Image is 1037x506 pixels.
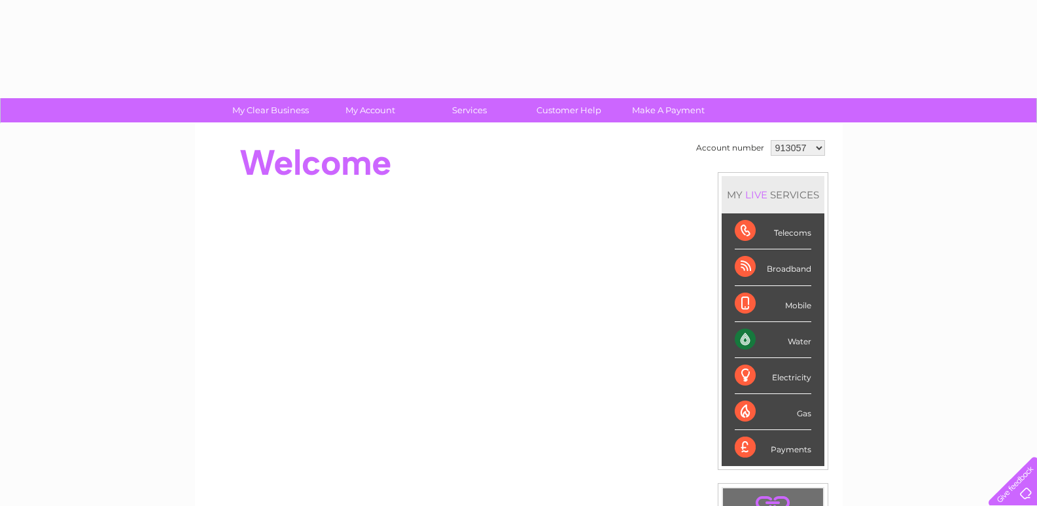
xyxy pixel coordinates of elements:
div: Water [735,322,811,358]
div: Payments [735,430,811,465]
a: Customer Help [515,98,623,122]
div: Telecoms [735,213,811,249]
div: MY SERVICES [722,176,824,213]
div: Gas [735,394,811,430]
div: Broadband [735,249,811,285]
a: Services [415,98,523,122]
div: Mobile [735,286,811,322]
a: My Clear Business [217,98,325,122]
div: Electricity [735,358,811,394]
td: Account number [693,137,767,159]
div: LIVE [743,189,770,201]
a: My Account [316,98,424,122]
a: Make A Payment [614,98,722,122]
